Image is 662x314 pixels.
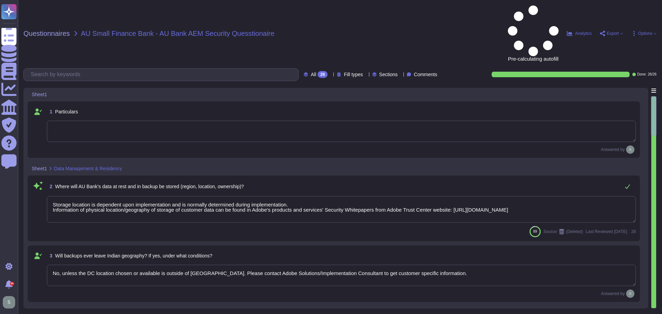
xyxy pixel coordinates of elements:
span: 89 [533,230,537,233]
button: Analytics [567,31,592,36]
span: 3 [47,253,52,258]
input: Search by keywords [27,69,298,81]
span: All [311,72,316,77]
div: 26 [318,71,328,78]
span: 28 [630,230,636,234]
img: user [626,145,634,154]
span: Particulars [55,109,78,114]
span: AU Small Finance Bank - AU Bank AEM Security Quesstionaire [81,30,274,37]
span: Export [607,31,619,36]
span: (Deleted) [566,230,583,234]
span: Options [638,31,652,36]
button: user [1,295,20,310]
span: Questionnaires [23,30,70,37]
div: 9+ [10,282,14,286]
span: Answered by [601,292,625,296]
span: 1 [47,109,52,114]
img: user [626,290,634,298]
span: Sheet1 [32,92,47,97]
span: 2 [47,184,52,189]
span: Sheet1 [32,166,47,171]
span: Fill types [344,72,363,77]
span: Answered by [601,148,625,152]
span: Data Management & Residency [54,166,122,171]
img: user [3,296,15,308]
span: Source: [543,229,583,234]
span: Comments [414,72,437,77]
span: 26 / 26 [648,73,656,76]
textarea: No, unless the DC location chosen or available is outside of [GEOGRAPHIC_DATA]. Please contact Ad... [47,265,636,286]
span: Will backups ever leave Indian geography? If yes, under what conditions? [55,253,212,259]
span: Pre-calculating autofill [508,6,559,61]
span: Where will AU Bank’s data at rest and in backup be stored (region, location, ownership)? [55,184,244,189]
span: Last Reviewed [DATE] [586,230,627,234]
span: Sections [379,72,398,77]
textarea: Storage location is dependent upon implementation and is normally determined during implementatio... [47,196,636,223]
span: Analytics [575,31,592,36]
span: Done: [637,73,646,76]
